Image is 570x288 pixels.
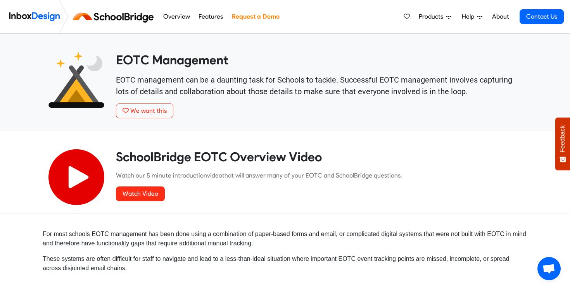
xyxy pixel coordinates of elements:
a: Contact Us [520,9,564,24]
heading: EOTC Management [116,52,522,68]
span: Products [419,12,446,21]
a: Features [197,9,225,24]
p: Watch our 5 minute introduction that will answer many of your EOTC and SchoolBridge questions. [116,171,522,180]
a: video [207,172,222,179]
p: EOTC management can be a daunting task for Schools to tackle. Successful EOTC management involves... [116,74,522,97]
button: Feedback - Show survey [555,117,570,170]
a: Overview [161,9,192,24]
p: For most schools EOTC management has been done using a combination of paper-based forms and email... [43,229,527,248]
span: We want this [130,107,167,114]
img: 2022_07_11_icon_video_playback.svg [48,149,104,205]
img: schoolbridge logo [71,7,159,26]
a: Watch Video [116,186,165,201]
a: About [490,9,511,24]
a: Products [416,9,454,24]
p: These systems are often difficult for staff to navigate and lead to a less-than-ideal situation w... [43,254,527,273]
heading: SchoolBridge EOTC Overview Video [116,149,522,165]
span: Help [462,12,477,21]
a: Open chat [537,257,561,280]
img: 2022_01_25_icon_eonz.svg [48,52,104,108]
a: Help [459,9,485,24]
button: We want this [116,103,173,118]
span: Feedback [559,125,566,152]
a: Request a Demo [230,9,282,24]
